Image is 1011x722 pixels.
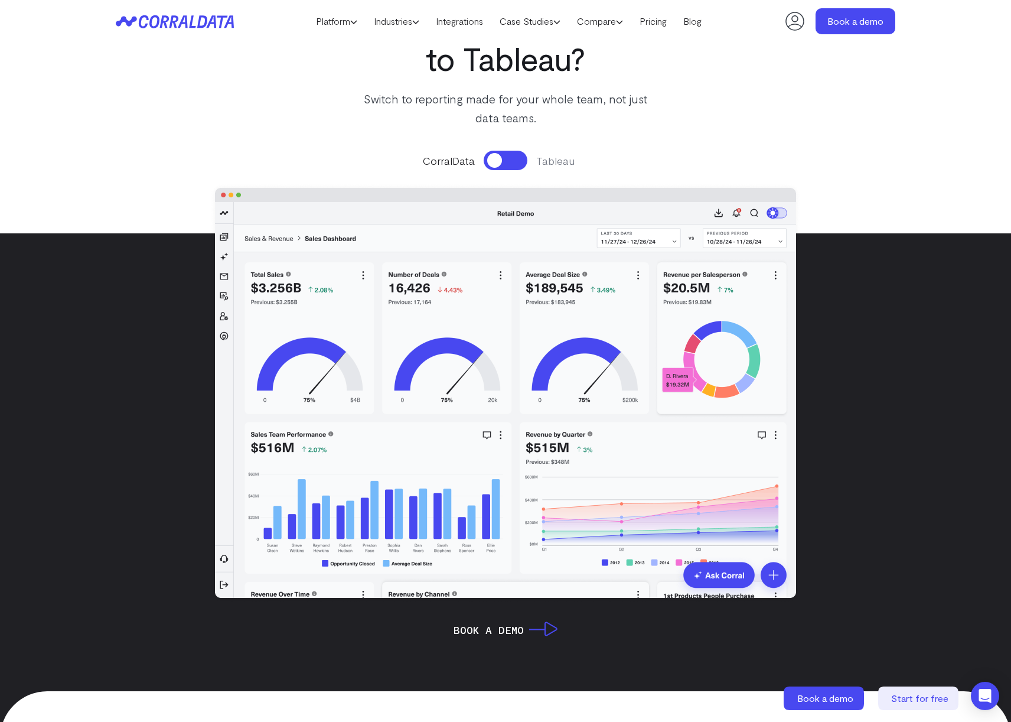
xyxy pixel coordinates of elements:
[971,682,999,710] div: Open Intercom Messenger
[308,12,366,30] a: Platform
[891,692,948,704] span: Start for free
[784,687,866,710] a: Book a demo
[491,12,569,30] a: Case Studies
[675,12,710,30] a: Blog
[797,692,853,704] span: Book a demo
[356,89,655,127] p: Switch to reporting made for your whole team, not just data teams.
[454,622,557,638] a: Book a Demo
[428,12,491,30] a: Integrations
[366,12,428,30] a: Industries
[404,153,475,168] span: CorralData
[631,12,675,30] a: Pricing
[536,153,607,168] span: Tableau
[569,12,631,30] a: Compare
[816,8,895,34] a: Book a demo
[878,687,961,710] a: Start for free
